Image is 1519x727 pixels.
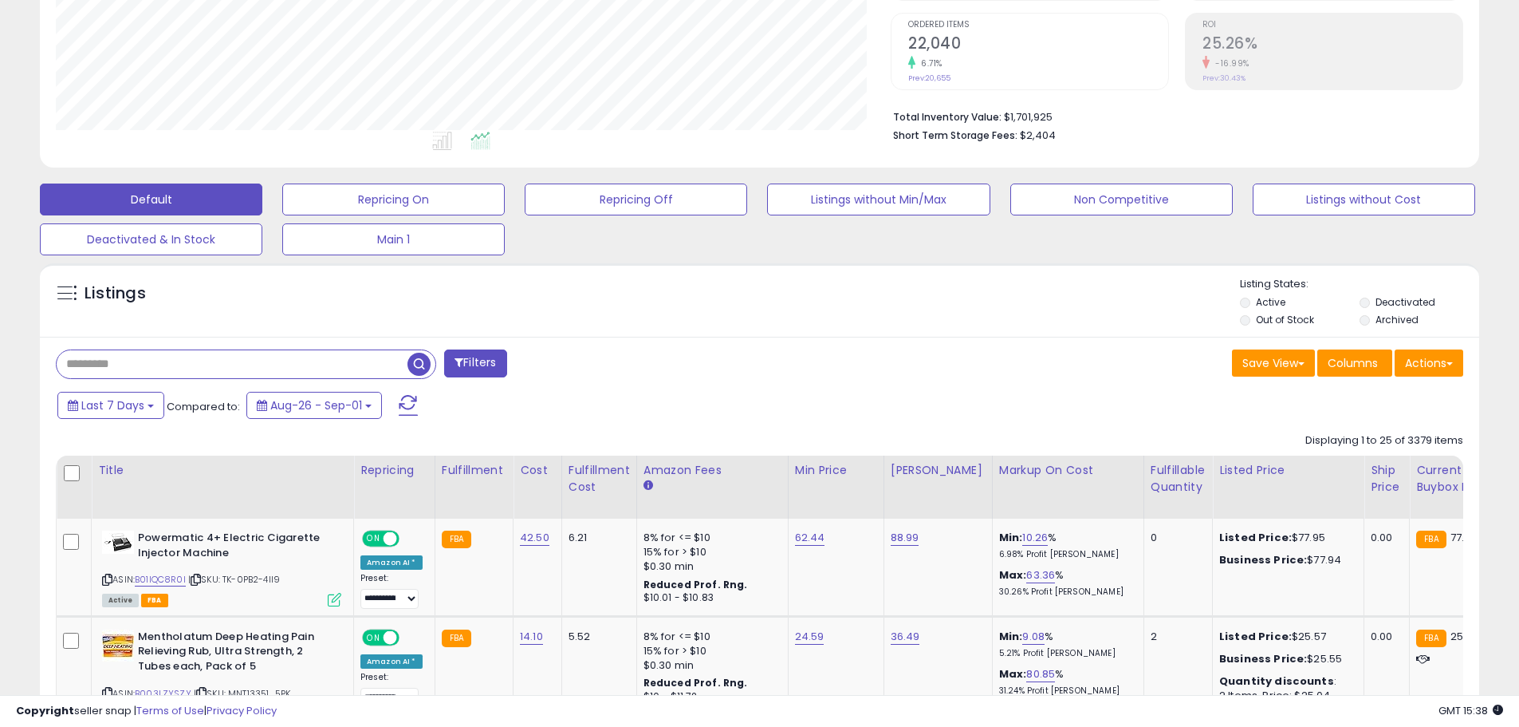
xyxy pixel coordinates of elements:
button: Default [40,184,262,215]
div: seller snap | | [16,704,277,719]
div: 5.52 [569,630,624,644]
h2: 22,040 [908,34,1168,56]
div: Listed Price [1219,462,1357,479]
button: Non Competitive [1010,184,1233,215]
div: Ship Price [1371,462,1403,496]
b: Max: [999,666,1027,682]
p: 30.26% Profit [PERSON_NAME] [999,587,1131,598]
a: B01IQC8R0I [135,573,186,587]
span: | SKU: TK-0PB2-4II9 [188,573,280,586]
b: Reduced Prof. Rng. [643,578,748,591]
b: Short Term Storage Fees: [893,128,1017,142]
button: Last 7 Days [57,392,164,419]
small: FBA [442,531,471,548]
span: Aug-26 - Sep-01 [270,397,362,413]
div: Fulfillment Cost [569,462,630,496]
span: $2,404 [1020,128,1056,143]
small: 6.71% [915,57,942,69]
div: Preset: [360,672,423,708]
h2: 25.26% [1202,34,1462,56]
div: 15% for > $10 [643,644,776,658]
div: Title [98,462,347,479]
span: Compared to: [167,399,240,414]
small: FBA [442,630,471,647]
p: 6.98% Profit [PERSON_NAME] [999,549,1131,560]
span: ON [364,630,384,644]
div: Repricing [360,462,428,479]
div: % [999,667,1131,697]
b: Listed Price: [1219,629,1292,644]
li: $1,701,925 [893,106,1451,125]
span: ON [364,532,384,546]
a: 36.49 [891,629,920,645]
label: Archived [1375,313,1419,326]
label: Out of Stock [1256,313,1314,326]
b: Total Inventory Value: [893,110,1002,124]
div: $0.30 min [643,559,776,574]
a: 42.50 [520,530,549,546]
div: Amazon AI * [360,555,423,570]
div: : [1219,674,1352,689]
a: 9.08 [1022,629,1045,645]
a: Terms of Use [136,703,204,718]
button: Actions [1395,350,1463,377]
div: Min Price [795,462,877,479]
p: 5.21% Profit [PERSON_NAME] [999,648,1131,659]
div: [PERSON_NAME] [891,462,986,479]
div: Cost [520,462,555,479]
button: Filters [444,350,506,377]
small: Prev: 30.43% [1202,73,1246,83]
img: 31EZ1AooX8L._SL40_.jpg [102,531,134,554]
span: OFF [397,532,423,546]
div: $25.57 [1219,630,1352,644]
div: Fulfillable Quantity [1151,462,1206,496]
div: $0.30 min [643,658,776,673]
div: $10.01 - $10.83 [643,591,776,605]
b: Quantity discounts [1219,674,1334,689]
div: % [999,568,1131,598]
strong: Copyright [16,703,74,718]
small: Prev: 20,655 [908,73,950,83]
div: 2 [1151,630,1200,644]
a: 88.99 [891,530,919,546]
div: 8% for <= $10 [643,531,776,545]
a: 63.36 [1026,567,1055,583]
div: ASIN: [102,531,341,605]
b: Min: [999,530,1023,545]
small: Amazon Fees. [643,479,653,493]
b: Min: [999,629,1023,644]
button: Deactivated & In Stock [40,223,262,255]
button: Listings without Min/Max [767,184,990,215]
b: Max: [999,567,1027,583]
div: 0.00 [1371,531,1397,545]
span: Columns [1328,355,1378,371]
button: Aug-26 - Sep-01 [246,392,382,419]
a: 14.10 [520,629,543,645]
button: Main 1 [282,223,505,255]
label: Deactivated [1375,295,1435,309]
div: $77.94 [1219,553,1352,567]
div: 0.00 [1371,630,1397,644]
b: Mentholatum Deep Heating Pain Relieving Rub, Ultra Strength, 2 Tubes each, Pack of 5 [138,630,332,678]
h5: Listings [85,283,146,305]
button: Save View [1232,350,1315,377]
div: Current Buybox Price [1416,462,1498,496]
button: Repricing Off [525,184,747,215]
button: Listings without Cost [1253,184,1475,215]
div: 6.21 [569,531,624,545]
small: FBA [1416,531,1446,548]
span: Last 7 Days [81,397,144,413]
button: Columns [1317,350,1392,377]
th: The percentage added to the cost of goods (COGS) that forms the calculator for Min & Max prices. [992,456,1143,519]
div: $77.95 [1219,531,1352,545]
b: Powermatic 4+ Electric Cigarette Injector Machine [138,531,332,564]
div: Fulfillment [442,462,506,479]
div: % [999,531,1131,560]
p: Listing States: [1240,277,1479,292]
a: Privacy Policy [207,703,277,718]
div: % [999,630,1131,659]
label: Active [1256,295,1285,309]
b: Reduced Prof. Rng. [643,676,748,689]
span: 25.57 [1450,629,1478,644]
a: 80.85 [1026,666,1055,682]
